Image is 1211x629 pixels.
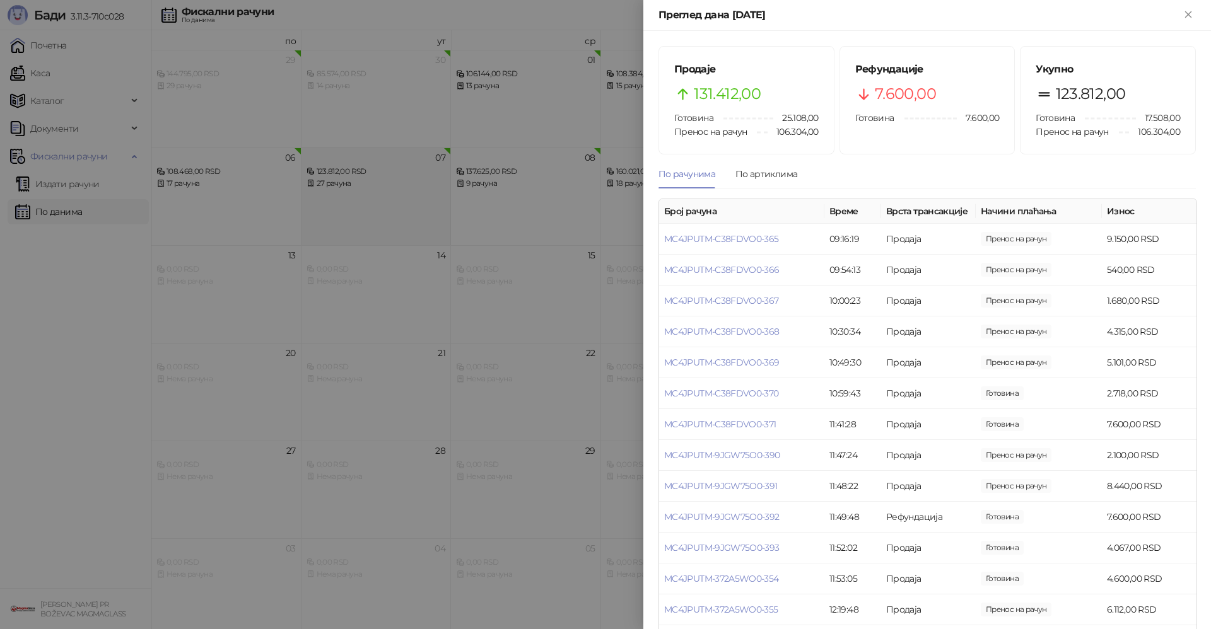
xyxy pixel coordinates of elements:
[664,357,780,368] a: MC4JPUTM-C38FDVO0-369
[881,255,976,286] td: Продаја
[1056,82,1126,106] span: 123.812,00
[824,563,881,594] td: 11:53:05
[881,286,976,316] td: Продаја
[957,111,999,125] span: 7.600,00
[1102,255,1196,286] td: 540,00 RSD
[1102,378,1196,409] td: 2.718,00 RSD
[824,533,881,563] td: 11:52:02
[981,263,1051,277] span: 540,00
[881,471,976,502] td: Продаја
[881,316,976,347] td: Продаја
[1102,502,1196,533] td: 7.600,00 RSD
[881,409,976,440] td: Продаја
[881,440,976,471] td: Продаја
[981,448,1051,462] span: 2.100,00
[981,325,1051,338] span: 4.315,00
[881,199,976,224] th: Врста трансакције
[824,347,881,378] td: 10:49:30
[881,378,976,409] td: Продаја
[981,355,1051,369] span: 5.101,00
[881,502,976,533] td: Рефундација
[824,440,881,471] td: 11:47:24
[735,167,797,181] div: По артиклима
[1136,111,1180,125] span: 17.508,00
[664,264,780,275] a: MC4JPUTM-C38FDVO0-366
[881,347,976,378] td: Продаја
[674,112,713,124] span: Готовина
[981,572,1024,586] span: 4.600,00
[694,82,761,106] span: 131.412,00
[1036,62,1180,77] h5: Укупно
[824,286,881,316] td: 10:00:23
[1102,440,1196,471] td: 2.100,00 RSD
[875,82,936,106] span: 7.600,00
[1036,112,1075,124] span: Готовина
[1102,199,1196,224] th: Износ
[1102,409,1196,440] td: 7.600,00 RSD
[1036,126,1108,137] span: Пренос на рачун
[768,125,819,139] span: 106.304,00
[824,409,881,440] td: 11:41:28
[659,199,824,224] th: Број рачуна
[981,386,1024,400] span: 2.718,00
[855,62,1000,77] h5: Рефундације
[824,502,881,533] td: 11:49:48
[664,326,780,337] a: MC4JPUTM-C38FDVO0-368
[824,199,881,224] th: Време
[981,417,1024,431] span: 7.600,00
[981,603,1051,616] span: 6.112,00
[674,62,819,77] h5: Продаје
[981,479,1051,493] span: 8.440,00
[1102,533,1196,563] td: 4.067,00 RSD
[1102,347,1196,378] td: 5.101,00 RSD
[1129,125,1180,139] span: 106.304,00
[664,604,778,615] a: MC4JPUTM-372A5WO0-355
[664,573,779,584] a: MC4JPUTM-372A5WO0-354
[881,563,976,594] td: Продаја
[664,449,780,461] a: MC4JPUTM-9JGW75O0-390
[1102,563,1196,594] td: 4.600,00 RSD
[824,471,881,502] td: 11:48:22
[881,533,976,563] td: Продаја
[824,224,881,255] td: 09:16:19
[658,167,715,181] div: По рачунима
[1102,286,1196,316] td: 1.680,00 RSD
[824,255,881,286] td: 09:54:13
[658,8,1181,23] div: Преглед дана [DATE]
[664,511,780,522] a: MC4JPUTM-9JGW75O0-392
[674,126,747,137] span: Пренос на рачун
[976,199,1102,224] th: Начини плаћања
[981,294,1051,308] span: 1.680,00
[664,480,778,492] a: MC4JPUTM-9JGW75O0-391
[664,388,779,399] a: MC4JPUTM-C38FDVO0-370
[664,542,780,553] a: MC4JPUTM-9JGW75O0-393
[981,232,1051,246] span: 9.150,00
[981,510,1024,524] span: 7.600,00
[773,111,818,125] span: 25.108,00
[664,295,779,306] a: MC4JPUTM-C38FDVO0-367
[1181,8,1196,23] button: Close
[664,233,779,245] a: MC4JPUTM-C38FDVO0-365
[981,541,1024,555] span: 4.067,00
[1102,594,1196,625] td: 6.112,00 RSD
[1102,224,1196,255] td: 9.150,00 RSD
[855,112,894,124] span: Готовина
[664,418,776,430] a: MC4JPUTM-C38FDVO0-371
[1102,316,1196,347] td: 4.315,00 RSD
[881,224,976,255] td: Продаја
[824,316,881,347] td: 10:30:34
[824,378,881,409] td: 10:59:43
[1102,471,1196,502] td: 8.440,00 RSD
[881,594,976,625] td: Продаја
[824,594,881,625] td: 12:19:48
